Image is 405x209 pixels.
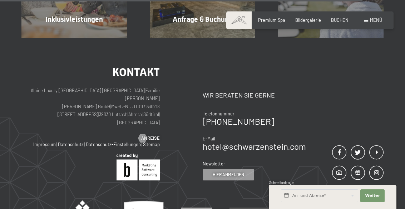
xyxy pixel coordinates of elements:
a: Datenschutz [58,141,84,147]
span: Kontakt [112,65,160,79]
span: Hier anmelden [213,171,244,178]
span: Wir beraten Sie gerne [203,91,275,99]
p: Alpine Luxury [GEOGRAPHIC_DATA] [GEOGRAPHIC_DATA] Familie [PERSON_NAME] [PERSON_NAME] GmbH MwSt.-... [21,86,160,126]
span: | [110,104,111,109]
span: Anfrage & Buchung [173,15,233,24]
span: E-Mail [203,136,215,141]
a: Anreise [138,135,160,141]
a: Datenschutz-Einstellungen [86,141,141,147]
button: Weiter [360,189,385,202]
span: | [159,111,160,117]
a: BUCHEN [331,17,349,23]
span: Menü [370,17,382,23]
span: Schnellanfrage [269,180,294,185]
span: | [98,111,99,117]
a: Bildergalerie [295,17,321,23]
span: Newsletter [203,161,225,166]
a: Premium Spa [258,17,285,23]
span: Telefonnummer [203,111,234,116]
span: Weiter [365,193,380,199]
span: | [56,141,57,147]
a: Sitemap [143,141,160,147]
span: | [84,141,85,147]
a: [PHONE_NUMBER] [203,116,274,126]
span: Inklusivleistungen [45,15,103,24]
img: Brandnamic GmbH | Leading Hospitality Solutions [117,154,160,180]
a: hotel@schwarzenstein.com [203,141,306,151]
a: Impressum [33,141,56,147]
span: Anreise [141,135,160,141]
